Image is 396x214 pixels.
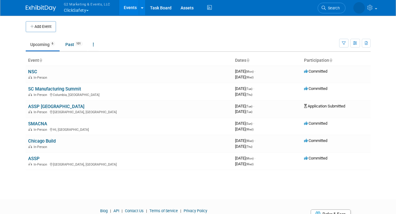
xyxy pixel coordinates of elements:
span: Committed [304,138,327,143]
span: (Mon) [246,70,254,73]
a: NSC [28,69,37,74]
span: [DATE] [235,144,252,149]
span: (Tue) [246,110,252,114]
span: Committed [304,121,327,126]
div: [GEOGRAPHIC_DATA], [GEOGRAPHIC_DATA] [28,109,230,114]
span: (Tue) [246,87,252,91]
a: Past101 [61,39,87,50]
span: - [254,156,255,160]
span: In-Person [34,128,49,132]
a: Terms of Service [149,209,178,213]
th: Participation [302,55,371,66]
span: [DATE] [235,104,254,108]
span: In-Person [34,110,49,114]
span: (Wed) [246,128,254,131]
span: 101 [74,41,83,46]
span: Application Submitted [304,104,345,108]
a: ASSP [GEOGRAPHIC_DATA] [28,104,84,109]
img: Nora McQuillan [353,2,365,14]
div: [GEOGRAPHIC_DATA], [GEOGRAPHIC_DATA] [28,162,230,166]
span: | [120,209,124,213]
img: In-Person Event [28,128,32,131]
div: HI, [GEOGRAPHIC_DATA] [28,127,230,132]
span: - [253,86,254,91]
img: In-Person Event [28,76,32,79]
span: Committed [304,86,327,91]
span: | [109,209,113,213]
span: [DATE] [235,69,255,74]
th: Event [26,55,233,66]
span: (Wed) [246,139,254,143]
span: (Thu) [246,145,252,148]
span: (Mon) [246,157,254,160]
span: G2 Marketing & Events, LLC [64,1,110,7]
a: Contact Us [125,209,144,213]
th: Dates [233,55,302,66]
span: - [254,69,255,74]
span: [DATE] [235,162,254,166]
span: (Wed) [246,76,254,79]
span: [DATE] [235,156,255,160]
a: Sort by Start Date [246,58,249,63]
img: In-Person Event [28,93,32,96]
a: Sort by Event Name [39,58,42,63]
span: - [253,104,254,108]
a: ASSP [28,156,40,161]
span: In-Person [34,163,49,166]
span: 6 [50,41,55,46]
span: Search [326,6,340,10]
a: Blog [100,209,108,213]
span: [DATE] [235,121,254,126]
img: In-Person Event [28,110,32,113]
span: | [179,209,183,213]
span: - [253,121,254,126]
span: [DATE] [235,75,254,79]
span: [DATE] [235,127,254,131]
a: Search [318,3,345,13]
img: ExhibitDay [26,5,56,11]
a: API [113,209,119,213]
span: (Tue) [246,105,252,108]
span: [DATE] [235,138,255,143]
span: (Thu) [246,93,252,96]
span: [DATE] [235,86,254,91]
span: Committed [304,69,327,74]
a: Sort by Participation Type [329,58,332,63]
a: Chicago Build [28,138,56,144]
span: (Wed) [246,163,254,166]
a: SMACNA [28,121,47,127]
div: Columbia, [GEOGRAPHIC_DATA] [28,92,230,97]
span: - [254,138,255,143]
span: (Sun) [246,122,252,125]
img: In-Person Event [28,145,32,148]
a: Privacy Policy [184,209,207,213]
span: [DATE] [235,92,252,97]
span: In-Person [34,76,49,80]
span: In-Person [34,145,49,149]
span: | [145,209,149,213]
span: In-Person [34,93,49,97]
span: Committed [304,156,327,160]
img: In-Person Event [28,163,32,166]
span: [DATE] [235,109,252,114]
button: Add Event [26,21,56,32]
a: Upcoming6 [26,39,60,50]
a: SC Manufacturing Summit [28,86,81,92]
